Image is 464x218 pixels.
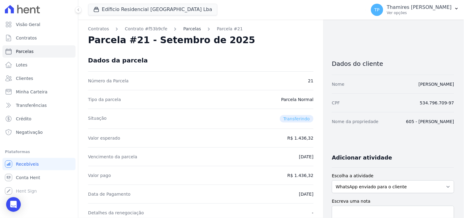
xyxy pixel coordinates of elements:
button: Edíficio Residencial [GEOGRAPHIC_DATA] Lba [88,4,217,15]
dt: Data de Pagamento [88,191,131,197]
a: [PERSON_NAME] [419,82,454,87]
a: Visão Geral [2,18,76,31]
span: Visão Geral [16,21,40,28]
dd: [DATE] [299,191,314,197]
button: TP Thamires [PERSON_NAME] Ver opções [366,1,464,18]
dd: - [312,210,314,216]
nav: Breadcrumb [88,26,314,32]
a: Parcelas [2,45,76,58]
dd: 21 [308,78,314,84]
span: Contratos [16,35,37,41]
dd: [DATE] [299,154,314,160]
dt: Tipo da parcela [88,96,121,103]
dt: CPF [332,100,340,106]
a: Conta Hent [2,171,76,184]
div: Open Intercom Messenger [6,197,21,212]
a: Contratos [2,32,76,44]
h2: Parcela #21 - Setembro de 2025 [88,35,255,46]
dt: Vencimento da parcela [88,154,137,160]
a: Recebíveis [2,158,76,170]
span: Parcelas [16,48,34,55]
h3: Adicionar atividade [332,154,392,161]
dt: Valor pago [88,172,111,179]
dt: Situação [88,115,107,122]
dd: R$ 1.436,32 [288,172,314,179]
dt: Detalhes da renegociação [88,210,144,216]
span: Clientes [16,75,33,81]
label: Escreva uma nota [332,198,454,205]
span: Minha Carteira [16,89,47,95]
a: Contrato #f53b9cfe [125,26,167,32]
dt: Número da Parcela [88,78,129,84]
dd: 605 - [PERSON_NAME] [406,118,454,125]
a: Negativação [2,126,76,138]
span: Conta Hent [16,175,40,181]
a: Parcelas [183,26,201,32]
dd: Parcela Normal [281,96,314,103]
label: Escolha a atividade [332,173,454,179]
span: Crédito [16,116,32,122]
p: Ver opções [387,10,452,15]
span: Transferências [16,102,47,108]
dd: R$ 1.436,32 [288,135,314,141]
span: TP [374,8,380,12]
dd: 534.796.709-97 [420,100,454,106]
span: Negativação [16,129,43,135]
div: Plataformas [5,148,73,156]
a: Minha Carteira [2,86,76,98]
p: Thamires [PERSON_NAME] [387,4,452,10]
span: Lotes [16,62,28,68]
a: Contratos [88,26,109,32]
a: Lotes [2,59,76,71]
dt: Nome da propriedade [332,118,379,125]
dt: Valor esperado [88,135,120,141]
span: Recebíveis [16,161,39,167]
a: Crédito [2,113,76,125]
h3: Dados do cliente [332,60,454,67]
a: Clientes [2,72,76,85]
span: Transferindo [280,115,314,122]
dt: Nome [332,81,344,87]
a: Transferências [2,99,76,111]
div: Dados da parcela [88,57,148,64]
a: Parcela #21 [217,26,243,32]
